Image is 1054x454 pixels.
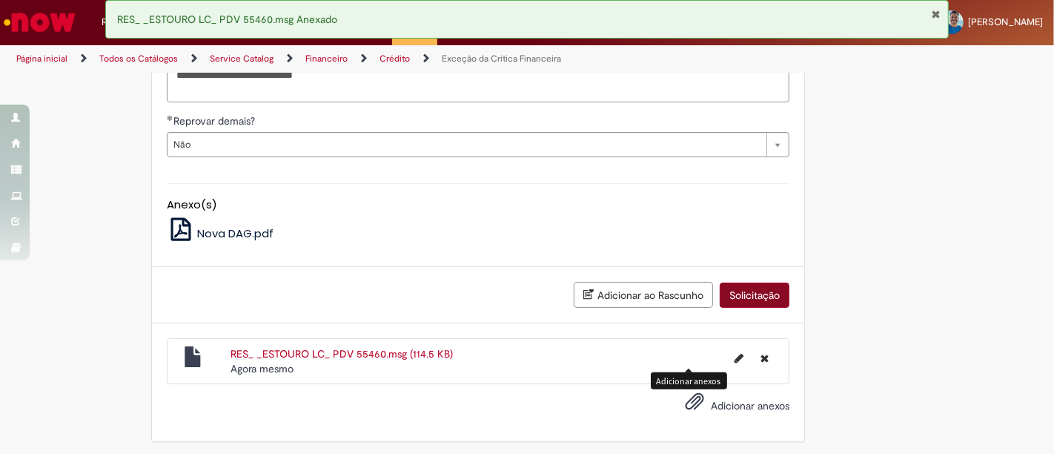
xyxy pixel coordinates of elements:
time: 27/08/2025 16:58:23 [231,362,294,375]
span: Adicionar anexos [711,399,789,412]
a: Exceção da Crítica Financeira [442,53,561,65]
ul: Trilhas de página [11,45,692,73]
div: Adicionar anexos [651,372,727,389]
a: RES_ _ESTOURO LC_ PDV 55460.msg (114.5 KB) [231,347,453,361]
span: Não [173,133,759,157]
span: Nova DAG.pdf [197,226,274,241]
span: Requisições [102,15,153,30]
span: Reprovar demais? [173,114,258,128]
textarea: Descrição [167,62,789,102]
span: [PERSON_NAME] [968,16,1043,28]
a: Financeiro [305,53,348,65]
a: Página inicial [16,53,67,65]
span: RES_ _ESTOURO LC_ PDV 55460.msg Anexado [117,13,337,26]
a: Todos os Catálogos [99,53,178,65]
button: Adicionar ao Rascunho [574,282,713,308]
a: Crédito [379,53,410,65]
button: Adicionar anexos [681,388,708,422]
a: Nova DAG.pdf [167,226,274,241]
a: Service Catalog [210,53,274,65]
h5: Anexo(s) [167,199,789,211]
img: ServiceNow [1,7,78,37]
span: Agora mesmo [231,362,294,375]
button: Excluir RES_ _ESTOURO LC_ PDV 55460.msg [752,346,778,370]
button: Fechar Notificação [931,8,941,20]
button: Solicitação [720,283,789,308]
button: Editar nome de arquivo RES_ _ESTOURO LC_ PDV 55460.msg [726,346,752,370]
span: Obrigatório Preenchido [167,115,173,121]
